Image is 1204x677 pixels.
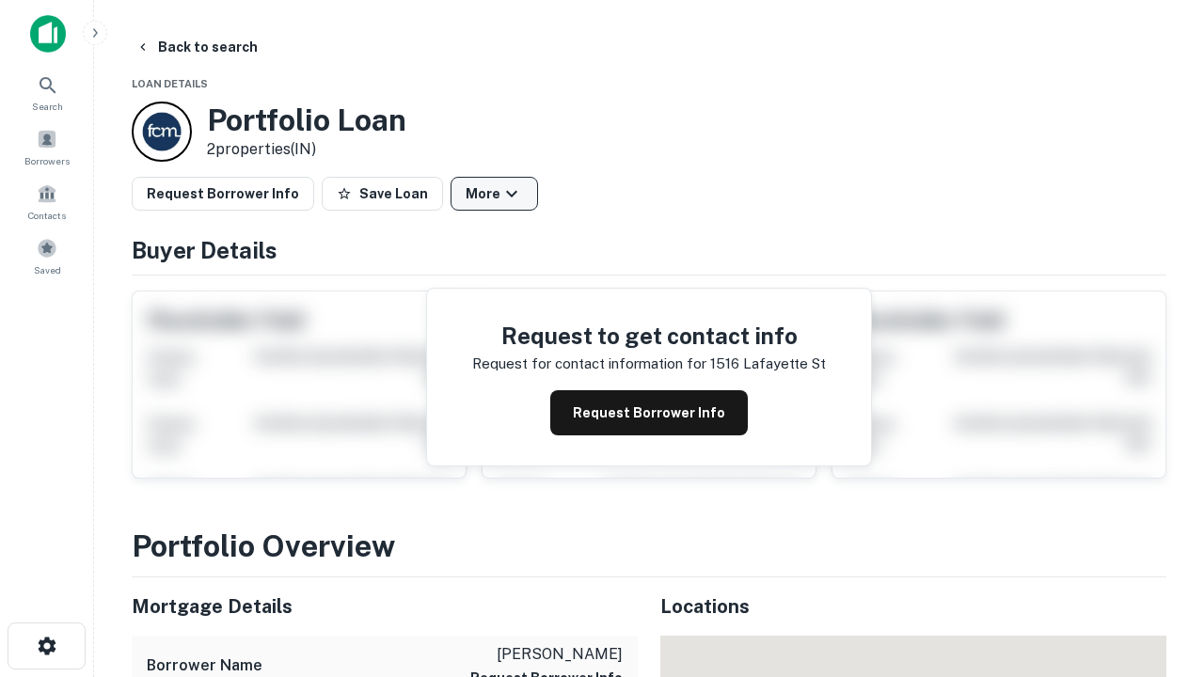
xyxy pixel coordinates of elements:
button: Back to search [128,30,265,64]
span: Borrowers [24,153,70,168]
p: 2 properties (IN) [207,138,406,161]
h3: Portfolio Overview [132,524,1166,569]
h6: Borrower Name [147,654,262,677]
a: Saved [6,230,88,281]
h4: Request to get contact info [472,319,826,353]
p: [PERSON_NAME] [470,643,623,666]
h4: Buyer Details [132,233,1166,267]
span: Saved [34,262,61,277]
h5: Mortgage Details [132,592,638,621]
h3: Portfolio Loan [207,102,406,138]
button: More [451,177,538,211]
a: Search [6,67,88,118]
img: capitalize-icon.png [30,15,66,53]
button: Request Borrower Info [550,390,748,435]
span: Search [32,99,63,114]
button: Save Loan [322,177,443,211]
iframe: Chat Widget [1110,527,1204,617]
h5: Locations [660,592,1166,621]
span: Loan Details [132,78,208,89]
p: Request for contact information for [472,353,706,375]
button: Request Borrower Info [132,177,314,211]
a: Contacts [6,176,88,227]
span: Contacts [28,208,66,223]
p: 1516 lafayette st [710,353,826,375]
a: Borrowers [6,121,88,172]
